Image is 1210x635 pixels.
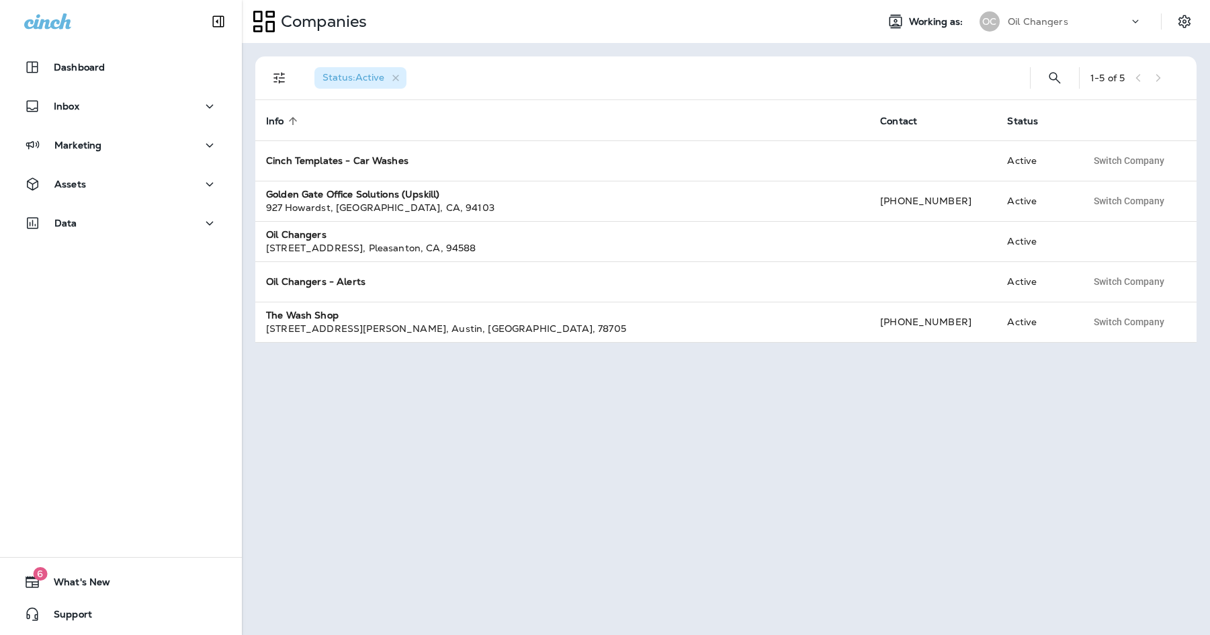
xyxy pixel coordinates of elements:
[13,601,228,628] button: Support
[1086,312,1172,332] button: Switch Company
[54,101,79,112] p: Inbox
[266,65,293,91] button: Filters
[13,132,228,159] button: Marketing
[40,577,110,593] span: What's New
[13,93,228,120] button: Inbox
[1041,65,1068,91] button: Search Companies
[314,67,406,89] div: Status:Active
[1007,115,1055,127] span: Status
[869,181,996,221] td: [PHONE_NUMBER]
[275,11,367,32] p: Companies
[266,309,339,321] strong: The Wash Shop
[996,140,1075,181] td: Active
[880,116,917,127] span: Contact
[13,210,228,237] button: Data
[266,188,439,200] strong: Golden Gate Office Solutions (Upskill)
[1090,73,1125,83] div: 1 - 5 of 5
[54,62,105,73] p: Dashboard
[1094,277,1164,286] span: Switch Company
[996,261,1075,302] td: Active
[996,302,1075,342] td: Active
[1094,196,1164,206] span: Switch Company
[980,11,1000,32] div: OC
[1172,9,1197,34] button: Settings
[54,179,86,189] p: Assets
[869,302,996,342] td: [PHONE_NUMBER]
[40,609,92,625] span: Support
[1086,151,1172,171] button: Switch Company
[200,8,237,35] button: Collapse Sidebar
[909,16,966,28] span: Working as:
[1007,116,1038,127] span: Status
[1086,271,1172,292] button: Switch Company
[266,241,859,255] div: [STREET_ADDRESS] , Pleasanton , CA , 94588
[266,116,284,127] span: Info
[1094,317,1164,327] span: Switch Company
[880,115,935,127] span: Contact
[996,181,1075,221] td: Active
[266,228,327,241] strong: Oil Changers
[1008,16,1068,27] p: Oil Changers
[33,567,47,581] span: 6
[13,568,228,595] button: 6What's New
[266,276,365,288] strong: Oil Changers - Alerts
[1086,191,1172,211] button: Switch Company
[322,71,384,83] span: Status : Active
[266,115,302,127] span: Info
[266,155,408,167] strong: Cinch Templates - Car Washes
[996,221,1075,261] td: Active
[266,201,859,214] div: 927 Howardst , [GEOGRAPHIC_DATA] , CA , 94103
[266,322,859,335] div: [STREET_ADDRESS][PERSON_NAME] , Austin , [GEOGRAPHIC_DATA] , 78705
[13,171,228,198] button: Assets
[54,140,101,151] p: Marketing
[54,218,77,228] p: Data
[13,54,228,81] button: Dashboard
[1094,156,1164,165] span: Switch Company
